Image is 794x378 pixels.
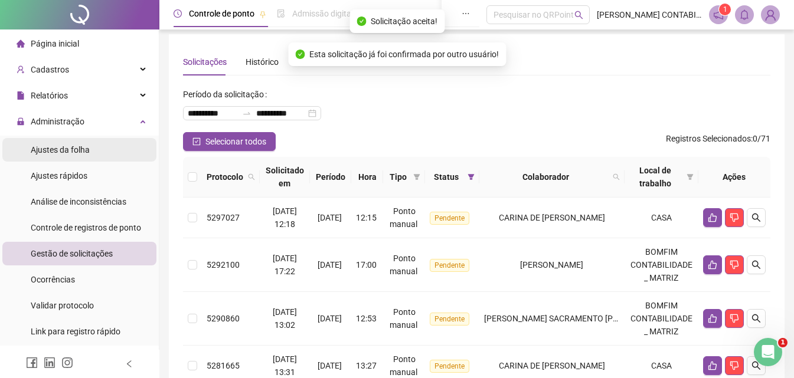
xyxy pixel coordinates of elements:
[207,260,240,269] span: 5292100
[751,314,761,323] span: search
[31,65,69,74] span: Cadastros
[246,55,279,68] div: Histórico
[751,213,761,222] span: search
[259,11,266,18] span: pushpin
[207,314,240,323] span: 5290860
[430,259,469,272] span: Pendente
[318,260,342,269] span: [DATE]
[318,213,342,222] span: [DATE]
[309,48,499,61] span: Esta solicitação já foi confirmada por outro usuário!
[625,292,698,346] td: BOMFIM CONTABILIDADE _ MATRIZ
[574,11,583,19] span: search
[260,157,310,198] th: Solicitado em
[192,137,201,146] span: check-square
[762,6,779,24] img: 1027
[708,213,717,222] span: like
[754,338,782,366] iframe: Intercom live chat
[17,117,25,126] span: lock
[17,91,25,100] span: file
[31,249,113,258] span: Gestão de solicitações
[356,260,377,269] span: 17:00
[183,132,276,151] button: Selecionar todos
[708,314,717,323] span: like
[390,206,417,229] span: Ponto manual
[390,254,417,276] span: Ponto manual
[499,361,605,370] span: CARINA DE [PERSON_NAME]
[31,171,87,180] span: Ajustes rápidos
[318,361,342,370] span: [DATE]
[751,361,761,370] span: search
[730,213,739,222] span: dislike
[246,168,257,186] span: search
[520,260,583,269] span: [PERSON_NAME]
[484,170,608,183] span: Colaborador
[625,198,698,238] td: CASA
[684,162,696,192] span: filter
[273,206,297,229] span: [DATE] 12:18
[430,313,469,326] span: Pendente
[666,134,751,143] span: Registros Selecionados
[356,361,377,370] span: 13:27
[778,338,788,347] span: 1
[613,173,620,180] span: search
[273,354,297,377] span: [DATE] 13:31
[31,91,68,100] span: Relatórios
[174,9,182,18] span: clock-circle
[31,145,90,155] span: Ajustes da folha
[388,170,409,183] span: Tipo
[273,254,297,276] span: [DATE] 17:22
[31,39,79,48] span: Página inicial
[17,40,25,48] span: home
[242,109,251,118] span: swap-right
[31,223,141,232] span: Controle de registros de ponto
[31,117,84,126] span: Administração
[207,213,240,222] span: 5297027
[207,361,240,370] span: 5281665
[44,357,55,369] span: linkedin
[751,260,761,269] span: search
[468,173,475,180] span: filter
[708,361,717,370] span: like
[597,8,702,21] span: [PERSON_NAME] CONTABILIDADE E AUDITORIA S/S EPP
[273,307,297,330] span: [DATE] 13:02
[730,314,739,323] span: dislike
[31,327,120,336] span: Link para registro rápido
[499,213,605,222] span: CARINA DE [PERSON_NAME]
[26,357,38,369] span: facebook
[318,314,342,323] span: [DATE]
[666,132,770,151] span: : 0 / 71
[242,109,251,118] span: to
[703,170,766,183] div: Ações
[465,168,477,186] span: filter
[730,361,739,370] span: dislike
[356,213,377,222] span: 12:15
[629,164,682,190] span: Local de trabalho
[730,260,739,269] span: dislike
[248,173,255,180] span: search
[390,354,417,377] span: Ponto manual
[430,170,462,183] span: Status
[183,55,227,68] div: Solicitações
[430,360,469,373] span: Pendente
[430,212,469,225] span: Pendente
[351,157,383,198] th: Hora
[189,9,254,18] span: Controle de ponto
[61,357,73,369] span: instagram
[125,360,133,368] span: left
[390,307,417,330] span: Ponto manual
[31,275,75,284] span: Ocorrências
[413,173,420,180] span: filter
[357,17,366,26] span: check-circle
[708,260,717,269] span: like
[379,9,439,18] span: Gestão de férias
[310,157,352,198] th: Período
[687,173,694,180] span: filter
[183,85,272,104] label: Período da solicitação
[723,5,727,14] span: 1
[625,238,698,292] td: BOMFIM CONTABILIDADE _ MATRIZ
[610,168,622,186] span: search
[31,197,126,206] span: Análise de inconsistências
[739,9,750,20] span: bell
[292,9,353,18] span: Admissão digital
[207,170,243,183] span: Protocolo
